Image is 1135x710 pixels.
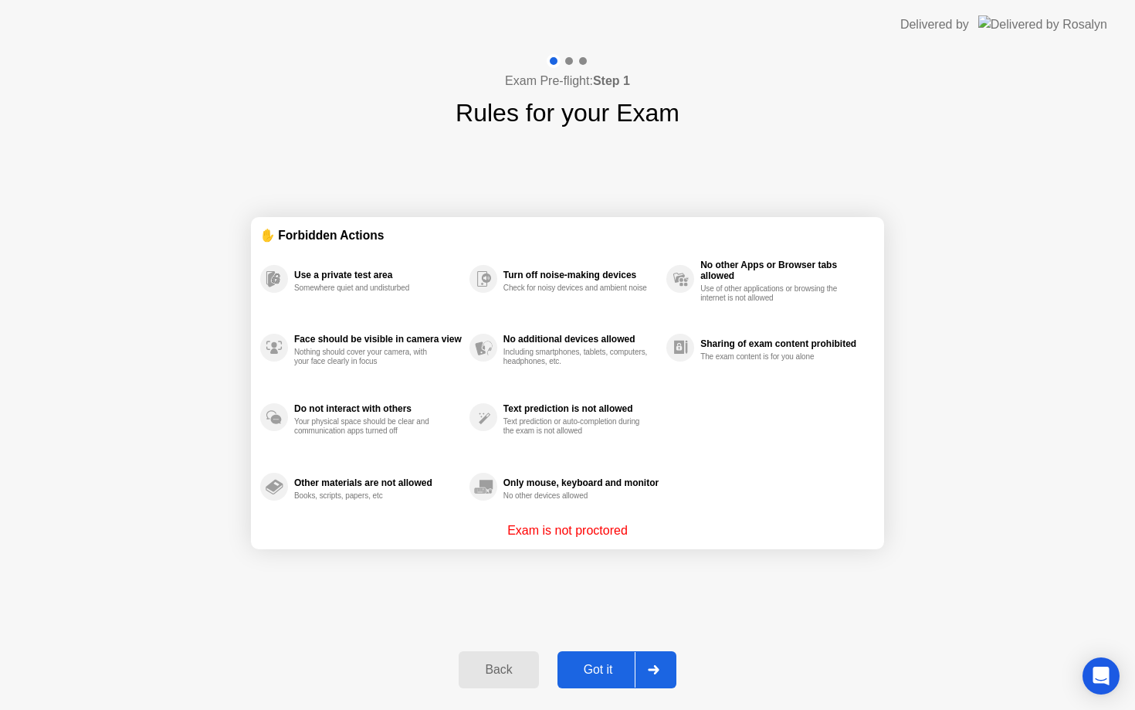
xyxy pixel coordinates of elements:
[700,284,846,303] div: Use of other applications or browsing the internet is not allowed
[978,15,1107,33] img: Delivered by Rosalyn
[562,663,635,677] div: Got it
[505,72,630,90] h4: Exam Pre-flight:
[260,226,875,244] div: ✋ Forbidden Actions
[503,270,659,280] div: Turn off noise-making devices
[463,663,534,677] div: Back
[294,491,440,501] div: Books, scripts, papers, etc
[294,403,462,414] div: Do not interact with others
[503,348,649,366] div: Including smartphones, tablets, computers, headphones, etc.
[294,417,440,436] div: Your physical space should be clear and communication apps turned off
[503,403,659,414] div: Text prediction is not allowed
[700,338,867,349] div: Sharing of exam content prohibited
[503,477,659,488] div: Only mouse, keyboard and monitor
[294,270,462,280] div: Use a private test area
[593,74,630,87] b: Step 1
[700,260,867,281] div: No other Apps or Browser tabs allowed
[503,491,649,501] div: No other devices allowed
[900,15,969,34] div: Delivered by
[503,417,649,436] div: Text prediction or auto-completion during the exam is not allowed
[700,352,846,362] div: The exam content is for you alone
[294,334,462,345] div: Face should be visible in camera view
[459,651,538,688] button: Back
[503,334,659,345] div: No additional devices allowed
[557,651,676,688] button: Got it
[294,477,462,488] div: Other materials are not allowed
[294,348,440,366] div: Nothing should cover your camera, with your face clearly in focus
[507,521,628,540] p: Exam is not proctored
[294,284,440,293] div: Somewhere quiet and undisturbed
[1082,657,1120,695] div: Open Intercom Messenger
[503,284,649,293] div: Check for noisy devices and ambient noise
[456,94,679,131] h1: Rules for your Exam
